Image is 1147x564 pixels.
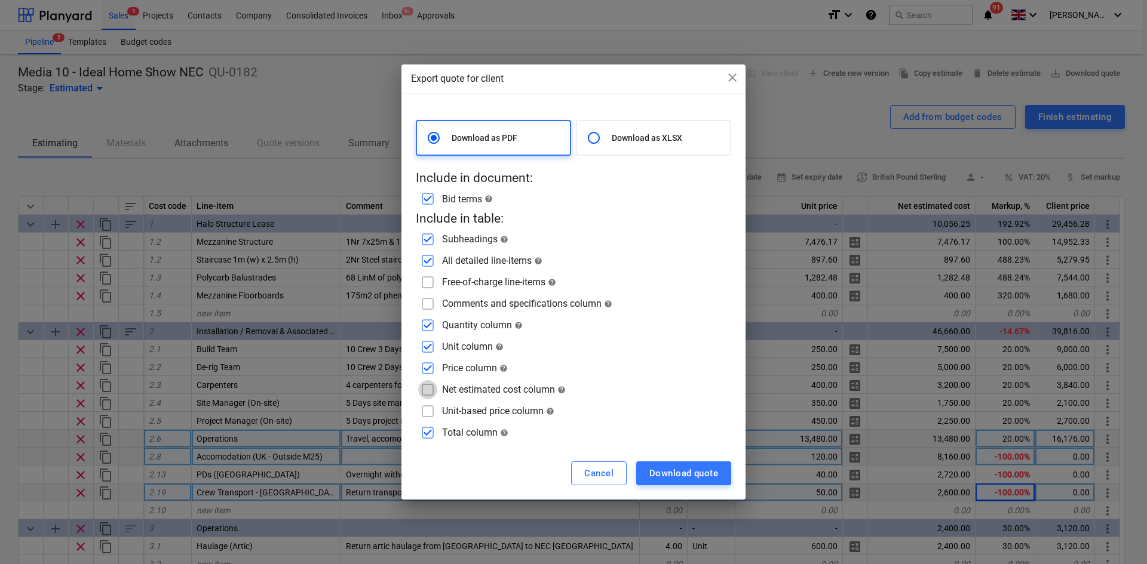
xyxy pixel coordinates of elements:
p: Download as XLSX [612,132,725,144]
div: Quantity column [442,319,523,331]
div: Cancel [584,466,614,481]
div: Net estimated cost column [442,384,566,395]
div: Unit column [442,341,504,352]
div: Subheadings [442,233,508,245]
div: Unit-based price column [442,405,554,417]
span: help [545,278,556,286]
div: Comments and specifications column [442,298,612,309]
p: Download as PDF [452,132,565,144]
div: Download as PDF [416,120,571,156]
span: help [497,364,508,372]
span: help [602,300,612,308]
button: Download quote [636,461,731,485]
div: Total column [442,427,508,438]
p: Include in document: [416,170,731,187]
div: All detailed line-items [442,255,542,266]
span: help [498,235,508,244]
span: help [498,429,508,437]
div: Bid terms [442,193,493,205]
div: Download as XLSX [576,120,731,156]
button: Cancel [571,461,627,485]
div: Free-of-charge line-items [442,276,556,288]
span: close [725,70,740,85]
span: help [544,407,554,415]
div: Price column [442,362,508,374]
span: help [493,343,504,351]
span: help [512,321,523,329]
iframe: Chat Widget [1087,507,1147,564]
span: help [555,386,566,394]
div: close [725,70,740,89]
span: help [532,257,542,265]
div: Download quote [649,466,718,481]
span: help [482,195,493,203]
div: Export quote for client [411,72,736,86]
p: Include in table: [416,211,731,227]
